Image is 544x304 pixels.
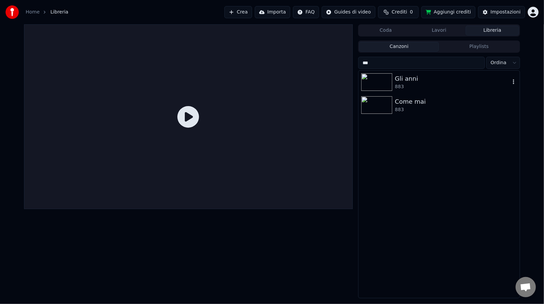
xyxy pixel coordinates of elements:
div: 883 [395,83,510,90]
button: Libreria [466,26,519,35]
button: Crediti0 [378,6,419,18]
nav: breadcrumb [26,9,68,16]
div: Aprire la chat [516,277,536,297]
div: 883 [395,106,517,113]
span: Libreria [50,9,68,16]
button: Lavori [413,26,466,35]
button: Guides di video [322,6,375,18]
span: Ordina [491,59,506,66]
div: Impostazioni [491,9,521,16]
button: Playlists [439,42,519,52]
a: Home [26,9,40,16]
div: Gli anni [395,74,510,83]
button: Importa [255,6,290,18]
button: Aggiungi crediti [421,6,475,18]
button: Impostazioni [478,6,525,18]
button: Coda [359,26,413,35]
button: FAQ [293,6,319,18]
span: 0 [410,9,413,16]
button: Crea [224,6,252,18]
button: Canzoni [359,42,439,52]
img: youka [5,5,19,19]
div: Come mai [395,97,517,106]
span: Crediti [392,9,407,16]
